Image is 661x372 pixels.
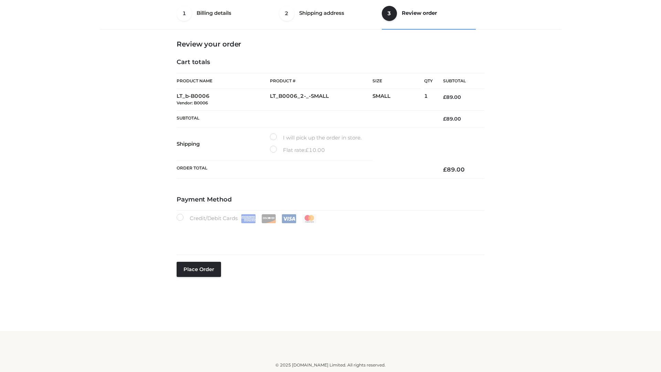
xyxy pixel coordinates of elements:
th: Subtotal [177,110,433,127]
span: £ [443,116,446,122]
img: Amex [241,214,256,223]
bdi: 89.00 [443,116,461,122]
th: Size [373,73,421,89]
label: Flat rate: [270,146,325,155]
span: £ [443,166,447,173]
th: Qty [424,73,433,89]
button: Place order [177,262,221,277]
label: Credit/Debit Cards [177,214,317,223]
div: © 2025 [DOMAIN_NAME] Limited. All rights reserved. [102,362,559,369]
td: LT_b-B0006 [177,89,270,111]
bdi: 89.00 [443,94,461,100]
img: Discover [261,214,276,223]
small: Vendor: B0006 [177,100,208,105]
bdi: 10.00 [305,147,325,153]
iframe: Secure payment input frame [175,222,483,247]
label: I will pick up the order in store. [270,133,361,142]
td: 1 [424,89,433,111]
th: Product Name [177,73,270,89]
img: Visa [282,214,296,223]
th: Shipping [177,127,270,161]
h3: Review your order [177,40,484,48]
img: Mastercard [302,214,317,223]
th: Product # [270,73,373,89]
td: LT_B0006_2-_-SMALL [270,89,373,111]
bdi: 89.00 [443,166,465,173]
span: £ [443,94,446,100]
h4: Payment Method [177,196,484,204]
th: Subtotal [433,73,484,89]
td: SMALL [373,89,424,111]
h4: Cart totals [177,59,484,66]
span: £ [305,147,309,153]
th: Order Total [177,161,433,179]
